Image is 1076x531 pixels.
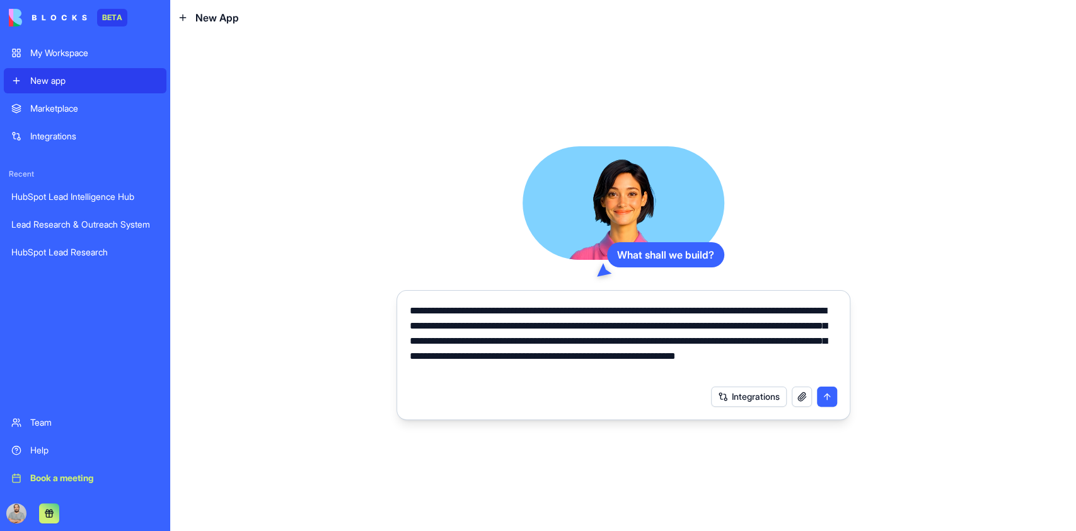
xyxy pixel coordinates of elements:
[97,9,127,26] div: BETA
[9,9,127,26] a: BETA
[195,10,239,25] span: New App
[6,503,26,523] img: ACg8ocINnUFOES7OJTbiXTGVx5LDDHjA4HP-TH47xk9VcrTT7fmeQxI=s96-c
[30,74,159,87] div: New app
[711,387,787,407] button: Integrations
[30,416,159,429] div: Team
[11,246,159,259] div: HubSpot Lead Research
[9,9,87,26] img: logo
[4,96,166,121] a: Marketplace
[4,40,166,66] a: My Workspace
[30,130,159,143] div: Integrations
[11,218,159,231] div: Lead Research & Outreach System
[4,212,166,237] a: Lead Research & Outreach System
[4,438,166,463] a: Help
[30,472,159,484] div: Book a meeting
[4,124,166,149] a: Integrations
[4,410,166,435] a: Team
[4,184,166,209] a: HubSpot Lead Intelligence Hub
[4,465,166,491] a: Book a meeting
[607,242,724,267] div: What shall we build?
[4,169,166,179] span: Recent
[30,102,159,115] div: Marketplace
[30,444,159,457] div: Help
[11,190,159,203] div: HubSpot Lead Intelligence Hub
[4,240,166,265] a: HubSpot Lead Research
[30,47,159,59] div: My Workspace
[4,68,166,93] a: New app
